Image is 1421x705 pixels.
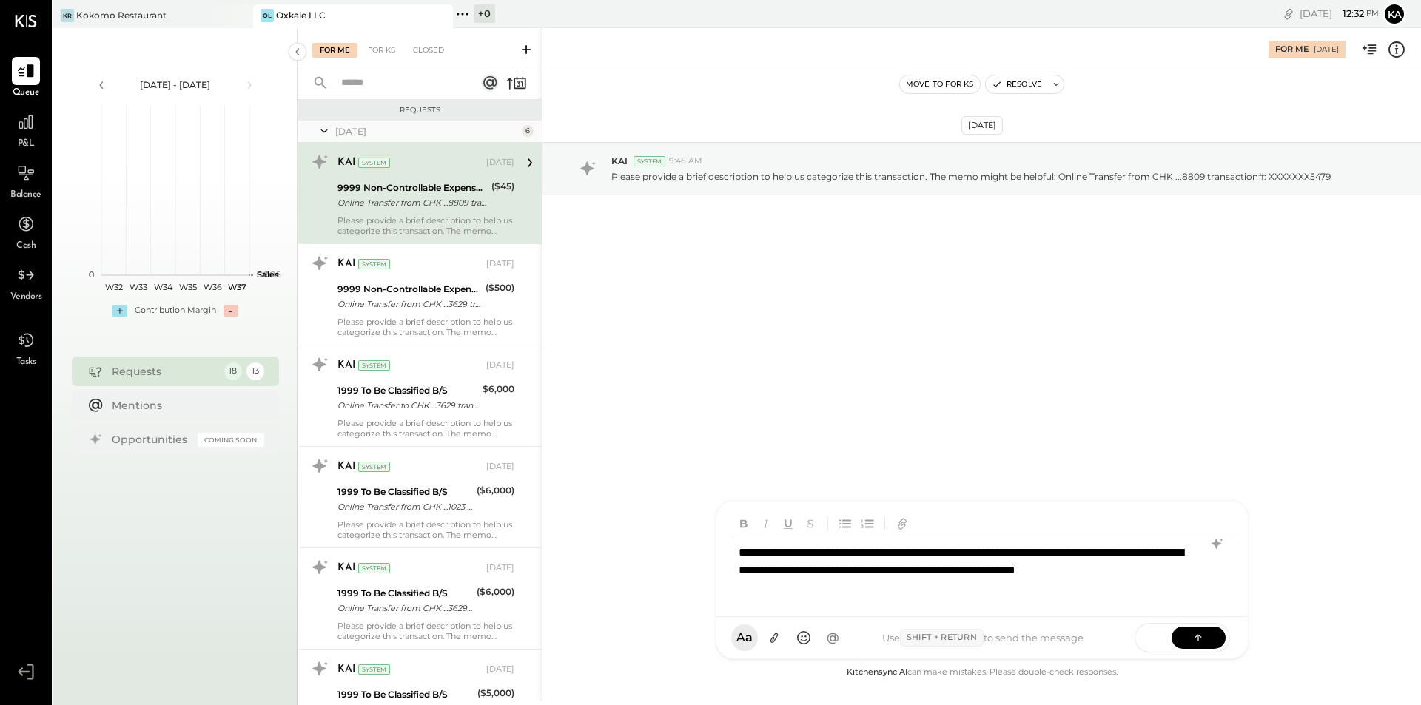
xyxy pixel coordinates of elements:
div: $6,000 [483,382,514,397]
div: 1999 To Be Classified B/S [337,485,472,499]
div: 6 [522,125,534,137]
button: Add URL [893,513,912,533]
div: Mentions [112,398,257,413]
text: W34 [153,282,172,292]
button: Bold [734,513,753,533]
a: Vendors [1,261,51,304]
button: Ordered List [858,513,877,533]
div: KAI [337,257,355,271]
div: Please provide a brief description to help us categorize this transaction. The memo might be help... [337,215,514,236]
div: 1999 To Be Classified B/S [337,383,478,398]
div: KAI [337,561,355,576]
div: System [358,563,390,573]
div: OL [261,9,274,22]
div: [DATE] [1314,44,1339,55]
div: [DATE] [335,125,518,138]
div: For Me [312,43,357,58]
text: W33 [130,282,147,292]
div: ($500) [486,280,514,295]
div: System [358,664,390,675]
span: Vendors [10,291,42,304]
div: Requests [112,364,217,379]
div: Please provide a brief description to help us categorize this transaction. The memo might be help... [337,519,514,540]
span: Queue [13,87,40,100]
div: For KS [360,43,403,58]
div: Oxkale LLC [276,9,326,21]
div: [DATE] - [DATE] [112,78,238,91]
div: ($5,000) [477,686,514,701]
div: [DATE] [486,360,514,371]
a: Queue [1,57,51,100]
div: Opportunities [112,432,190,447]
div: Use to send the message [847,629,1120,647]
div: + 0 [474,4,495,23]
text: W35 [178,282,196,292]
div: KAI [337,459,355,474]
text: Sales [257,269,279,280]
div: System [358,462,390,472]
a: Cash [1,210,51,253]
div: Closed [406,43,451,58]
div: [DATE] [486,157,514,169]
div: [DATE] [486,664,514,675]
div: Requests [305,105,534,115]
text: W32 [104,282,122,292]
button: Unordered List [836,513,855,533]
div: ($45) [491,179,514,194]
div: System [358,259,390,269]
div: Online Transfer from CHK ...3629 transaction#: XXXXXXX9663 [337,297,481,311]
a: Tasks [1,326,51,369]
div: System [634,156,665,166]
button: Italic [756,513,776,533]
div: Please provide a brief description to help us categorize this transaction. The memo might be help... [337,621,514,641]
button: ka [1383,2,1406,26]
div: 1999 To Be Classified B/S [337,586,472,601]
div: ($6,000) [477,584,514,599]
div: KAI [337,662,355,677]
div: [DATE] [961,116,1003,135]
span: Balance [10,189,41,202]
p: Please provide a brief description to help us categorize this transaction. The memo might be help... [611,170,1331,183]
div: + [112,305,127,317]
div: For Me [1275,44,1309,55]
div: ($6,000) [477,483,514,498]
div: System [358,360,390,371]
span: P&L [18,138,35,151]
div: Please provide a brief description to help us categorize this transaction. The memo might be help... [337,418,514,439]
button: Aa [731,624,758,651]
span: KAI [611,155,628,167]
div: Online Transfer from CHK ...1023 transaction#: XXXXXXX4564 [337,499,472,514]
div: [DATE] [486,258,514,270]
div: copy link [1281,6,1296,21]
text: W37 [227,282,246,292]
a: P&L [1,108,51,151]
span: @ [827,630,839,645]
div: KAI [337,358,355,373]
button: Strikethrough [801,513,820,533]
div: Coming Soon [198,433,264,447]
span: Shift + Return [900,629,984,647]
div: Please provide a brief description to help us categorize this transaction. The memo might be help... [337,317,514,337]
div: Online Transfer from CHK ...3629 transaction#: XXXXXXX4913 [337,601,472,615]
text: 0 [89,269,94,280]
span: a [745,630,753,645]
div: Online Transfer from CHK ...8809 transaction#: XXXXXXX5479 [337,195,487,210]
div: Kokomo Restaurant [76,9,167,21]
div: [DATE] [486,461,514,473]
div: 18 [224,362,242,380]
div: [DATE] [486,562,514,574]
div: KR [61,9,74,22]
span: Tasks [16,356,36,369]
button: @ [820,624,847,651]
span: SEND [1135,619,1172,657]
button: Resolve [986,75,1048,93]
span: Cash [16,240,36,253]
div: [DATE] [1300,7,1379,21]
div: 9999 Non-Controllable Expenses:Other Income and Expenses:To Be Classified P&L [337,181,487,195]
div: 1999 To Be Classified B/S [337,687,473,702]
div: 9999 Non-Controllable Expenses:Other Income and Expenses:To Be Classified P&L [337,282,481,297]
div: - [224,305,238,317]
button: Underline [779,513,798,533]
button: Move to for ks [900,75,980,93]
div: KAI [337,155,355,170]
